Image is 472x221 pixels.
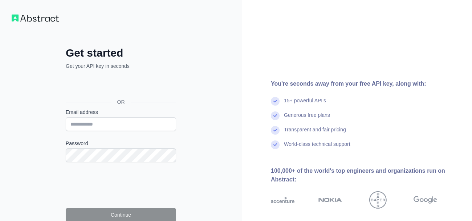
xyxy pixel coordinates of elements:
[271,191,294,209] img: accenture
[284,97,326,111] div: 15+ powerful API's
[271,140,280,149] img: check mark
[66,171,176,199] iframe: reCAPTCHA
[271,167,460,184] div: 100,000+ of the world's top engineers and organizations run on Abstract:
[369,191,387,209] img: bayer
[318,191,342,209] img: nokia
[414,191,437,209] img: google
[66,140,176,147] label: Password
[12,15,59,22] img: Workflow
[271,126,280,135] img: check mark
[66,62,176,70] p: Get your API key in seconds
[271,97,280,106] img: check mark
[111,98,131,106] span: OR
[271,111,280,120] img: check mark
[62,78,178,94] iframe: Sign in with Google Button
[66,46,176,60] h2: Get started
[284,111,330,126] div: Generous free plans
[284,126,346,140] div: Transparent and fair pricing
[66,109,176,116] label: Email address
[271,79,460,88] div: You're seconds away from your free API key, along with:
[284,140,350,155] div: World-class technical support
